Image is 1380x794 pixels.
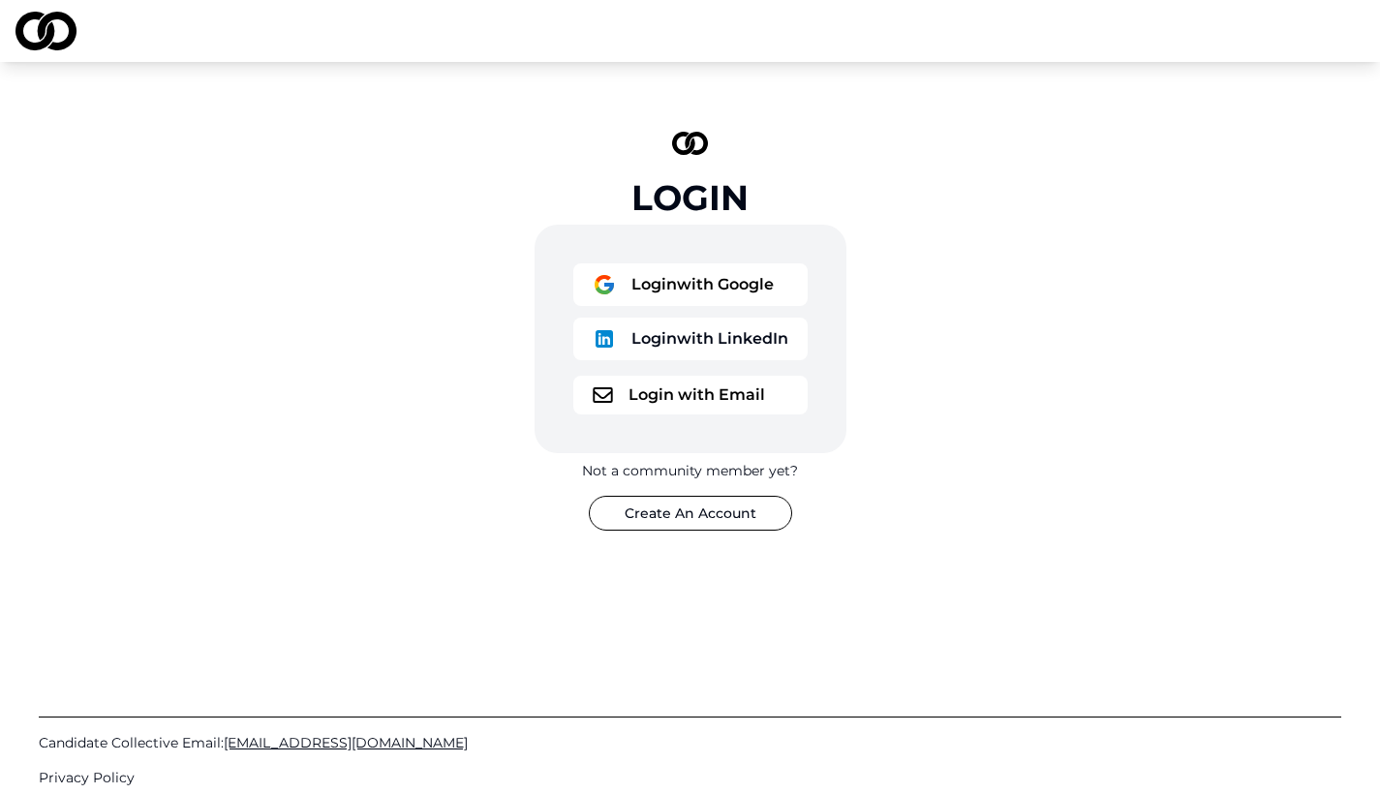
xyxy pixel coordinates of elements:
[224,734,468,751] span: [EMAIL_ADDRESS][DOMAIN_NAME]
[593,327,616,351] img: logo
[672,132,709,155] img: logo
[593,273,616,296] img: logo
[39,768,1341,787] a: Privacy Policy
[573,263,808,306] button: logoLoginwith Google
[39,733,1341,752] a: Candidate Collective Email:[EMAIL_ADDRESS][DOMAIN_NAME]
[589,496,792,531] button: Create An Account
[573,376,808,414] button: logoLogin with Email
[573,318,808,360] button: logoLoginwith LinkedIn
[15,12,77,50] img: logo
[582,461,798,480] div: Not a community member yet?
[593,387,613,403] img: logo
[631,178,749,217] div: Login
